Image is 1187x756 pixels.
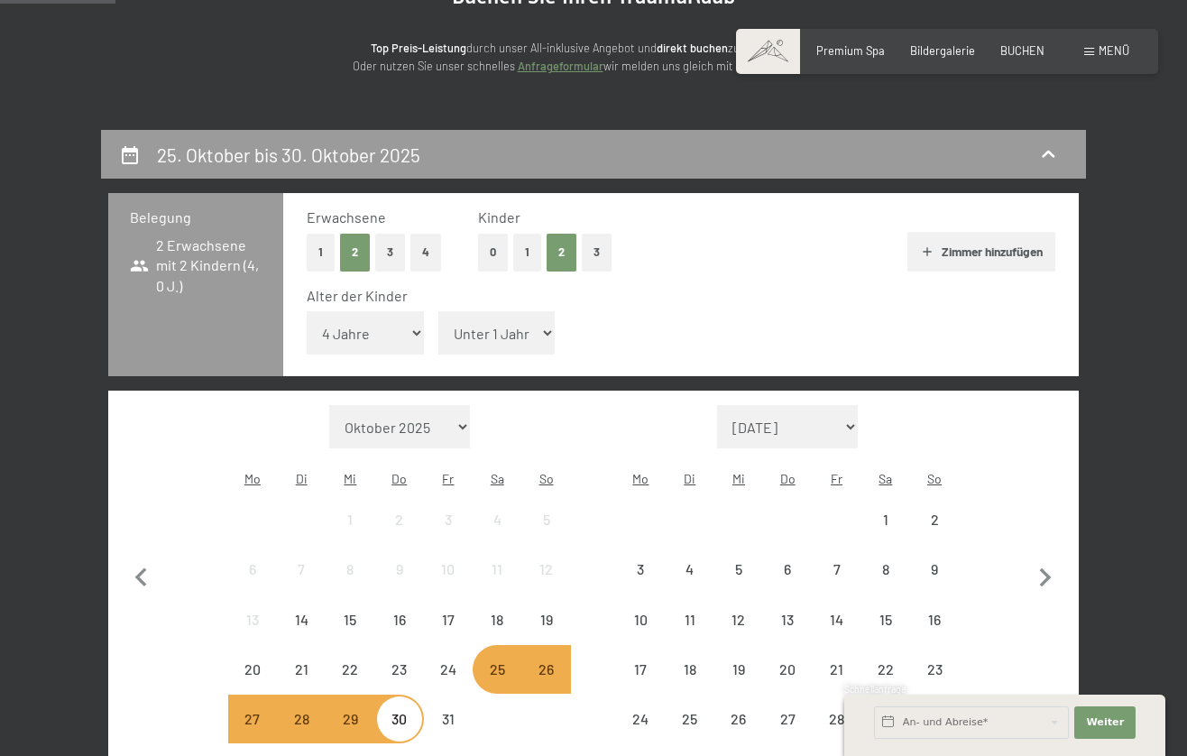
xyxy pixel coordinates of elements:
[763,645,812,694] div: Thu Nov 20 2025
[763,695,812,743] div: Thu Nov 27 2025
[521,645,570,694] div: Anreise nicht möglich
[912,662,957,707] div: 23
[863,662,908,707] div: 22
[228,595,277,643] div: Mon Oct 13 2025
[424,645,473,694] div: Fri Oct 24 2025
[616,695,665,743] div: Mon Nov 24 2025
[228,595,277,643] div: Anreise nicht möglich
[277,695,326,743] div: Anreise nicht möglich
[812,595,860,643] div: Anreise nicht möglich
[763,595,812,643] div: Anreise nicht möglich
[371,41,466,55] strong: Top Preis-Leistung
[230,662,275,707] div: 20
[277,545,326,594] div: Tue Oct 07 2025
[814,562,859,607] div: 7
[228,545,277,594] div: Mon Oct 06 2025
[714,545,763,594] div: Anreise nicht möglich
[814,613,859,658] div: 14
[844,684,906,695] span: Schnellanfrage
[377,613,422,658] div: 16
[326,695,374,743] div: Anreise nicht möglich
[375,595,424,643] div: Thu Oct 16 2025
[907,232,1054,272] button: Zimmer hinzufügen
[326,495,374,544] div: Wed Oct 01 2025
[474,512,520,558] div: 4
[582,234,612,271] button: 3
[616,545,665,594] div: Anreise nicht möglich
[326,545,374,594] div: Wed Oct 08 2025
[277,645,326,694] div: Tue Oct 21 2025
[863,512,908,558] div: 1
[910,645,959,694] div: Anreise nicht möglich
[424,495,473,544] div: Anreise nicht möglich
[812,545,860,594] div: Fri Nov 07 2025
[326,495,374,544] div: Anreise nicht möglich
[277,595,326,643] div: Tue Oct 14 2025
[424,695,473,743] div: Fri Oct 31 2025
[912,562,957,607] div: 9
[666,695,714,743] div: Anreise nicht möglich
[714,695,763,743] div: Anreise nicht möglich
[473,595,521,643] div: Sat Oct 18 2025
[632,471,649,486] abbr: Montag
[307,234,335,271] button: 1
[812,695,860,743] div: Fri Nov 28 2025
[763,695,812,743] div: Anreise nicht möglich
[861,595,910,643] div: Sat Nov 15 2025
[618,613,663,658] div: 10
[910,545,959,594] div: Sun Nov 09 2025
[424,495,473,544] div: Fri Oct 03 2025
[816,43,885,58] a: Premium Spa
[927,471,942,486] abbr: Sonntag
[1099,43,1129,58] span: Menü
[861,495,910,544] div: Anreise nicht möglich
[230,562,275,607] div: 6
[473,645,521,694] div: Anreise nicht möglich
[910,495,959,544] div: Anreise nicht möglich
[763,545,812,594] div: Anreise nicht möglich
[716,662,761,707] div: 19
[375,645,424,694] div: Thu Oct 23 2025
[684,471,695,486] abbr: Dienstag
[424,695,473,743] div: Anreise nicht möglich
[426,562,471,607] div: 10
[279,562,324,607] div: 7
[666,645,714,694] div: Tue Nov 18 2025
[812,595,860,643] div: Fri Nov 14 2025
[547,234,576,271] button: 2
[667,613,713,658] div: 11
[327,662,373,707] div: 22
[616,595,665,643] div: Mon Nov 10 2025
[616,645,665,694] div: Anreise nicht möglich
[765,562,810,607] div: 6
[910,495,959,544] div: Sun Nov 02 2025
[812,645,860,694] div: Anreise nicht möglich
[521,545,570,594] div: Anreise nicht möglich
[618,562,663,607] div: 3
[326,645,374,694] div: Anreise nicht möglich
[716,562,761,607] div: 5
[326,695,374,743] div: Wed Oct 29 2025
[478,208,520,226] span: Kinder
[521,495,570,544] div: Anreise nicht möglich
[714,645,763,694] div: Wed Nov 19 2025
[375,595,424,643] div: Anreise nicht möglich
[513,234,541,271] button: 1
[861,645,910,694] div: Sat Nov 22 2025
[616,595,665,643] div: Anreise nicht möglich
[657,41,728,55] strong: direkt buchen
[910,645,959,694] div: Sun Nov 23 2025
[910,43,975,58] a: Bildergalerie
[714,695,763,743] div: Wed Nov 26 2025
[277,595,326,643] div: Anreise nicht möglich
[375,545,424,594] div: Thu Oct 09 2025
[780,471,796,486] abbr: Donnerstag
[912,613,957,658] div: 16
[523,613,568,658] div: 19
[616,695,665,743] div: Anreise nicht möglich
[521,595,570,643] div: Sun Oct 19 2025
[474,662,520,707] div: 25
[277,645,326,694] div: Anreise nicht möglich
[424,595,473,643] div: Fri Oct 17 2025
